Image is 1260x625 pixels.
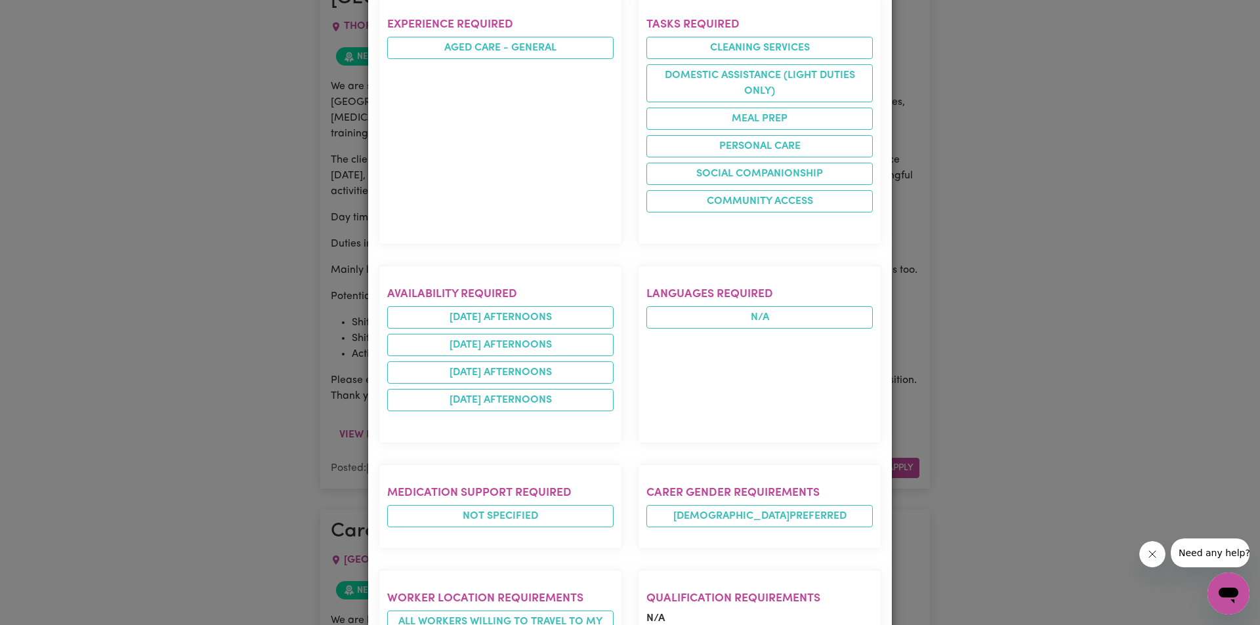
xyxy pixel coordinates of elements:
li: [DATE] afternoons [387,334,614,356]
h2: Languages required [646,287,873,301]
li: Meal prep [646,108,873,130]
span: [DEMOGRAPHIC_DATA] preferred [646,505,873,527]
iframe: Close message [1139,541,1165,567]
li: Social companionship [646,163,873,185]
h2: Availability required [387,287,614,301]
li: Domestic assistance (light duties only) [646,64,873,102]
li: Aged care - General [387,37,614,59]
h2: Qualification requirements [646,592,873,605]
iframe: Button to launch messaging window [1207,573,1249,615]
li: [DATE] afternoons [387,361,614,384]
li: [DATE] afternoons [387,306,614,329]
h2: Tasks required [646,18,873,31]
li: [DATE] afternoons [387,389,614,411]
li: Cleaning services [646,37,873,59]
li: Community access [646,190,873,212]
h2: Worker location requirements [387,592,614,605]
h2: Carer gender requirements [646,486,873,500]
span: Need any help? [8,9,79,20]
span: Not specified [387,505,614,527]
li: Personal care [646,135,873,157]
h2: Medication Support Required [387,486,614,500]
iframe: Message from company [1171,538,1249,567]
span: N/A [646,613,665,624]
span: N/A [646,306,873,329]
h2: Experience required [387,18,614,31]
